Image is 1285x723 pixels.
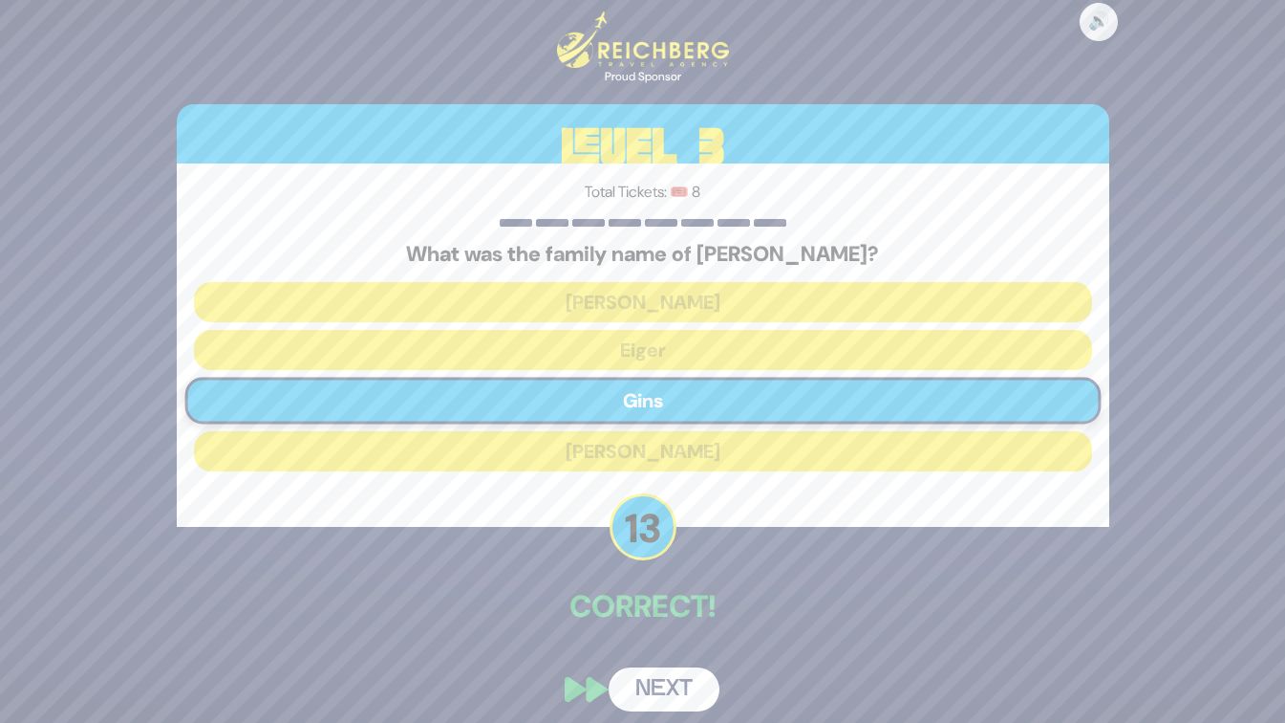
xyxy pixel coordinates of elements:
div: Proud Sponsor [557,68,729,85]
h5: What was the family name of [PERSON_NAME]? [194,242,1092,267]
p: Correct! [177,583,1109,629]
button: 🔊 [1080,3,1118,41]
p: 13 [610,493,676,560]
button: Eiger [194,330,1092,370]
img: Reichberg Travel [557,11,729,68]
button: [PERSON_NAME] [194,431,1092,471]
button: [PERSON_NAME] [194,282,1092,322]
h3: Level 3 [177,104,1109,190]
button: Gins [184,378,1101,425]
p: Total Tickets: 🎟️ 8 [194,181,1092,204]
button: Next [609,668,719,712]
